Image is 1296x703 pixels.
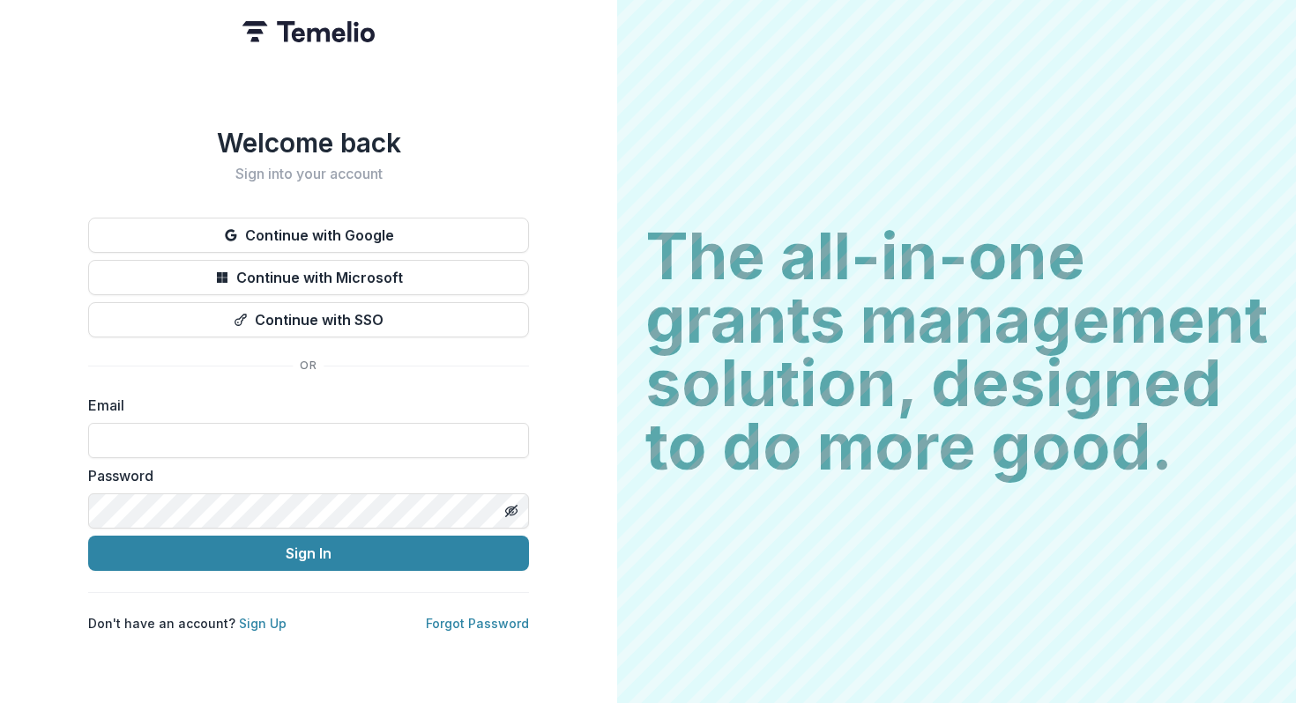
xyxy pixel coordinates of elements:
img: Temelio [242,21,375,42]
button: Sign In [88,536,529,571]
label: Password [88,465,518,486]
h2: Sign into your account [88,166,529,182]
button: Continue with Google [88,218,529,253]
label: Email [88,395,518,416]
button: Continue with Microsoft [88,260,529,295]
button: Continue with SSO [88,302,529,337]
a: Forgot Password [426,616,529,631]
a: Sign Up [239,616,287,631]
h1: Welcome back [88,127,529,159]
p: Don't have an account? [88,614,287,633]
button: Toggle password visibility [497,497,525,525]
